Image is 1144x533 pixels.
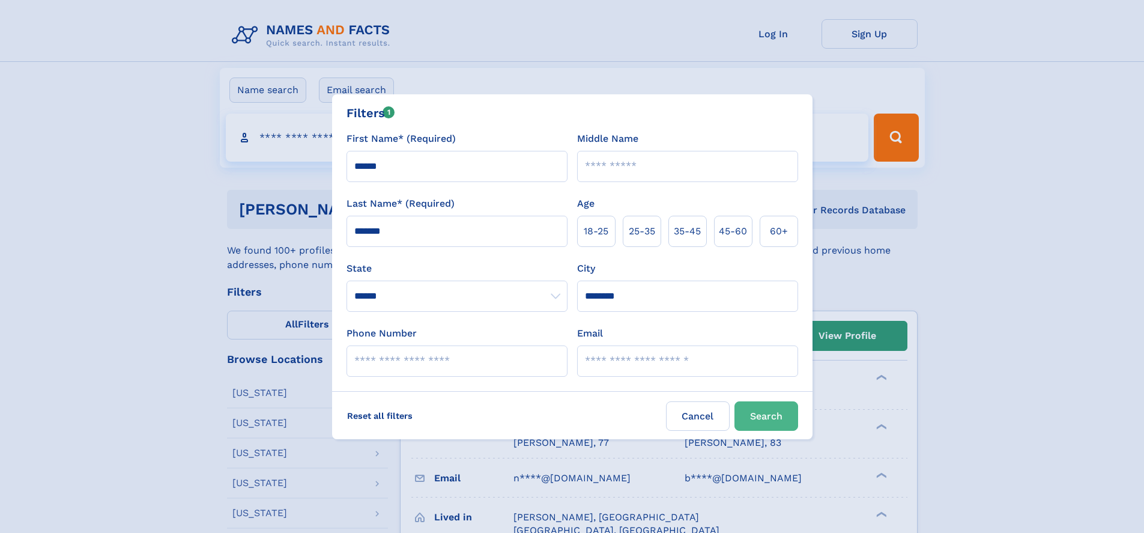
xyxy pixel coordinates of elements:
label: Last Name* (Required) [347,196,455,211]
label: Reset all filters [339,401,420,430]
span: 18‑25 [584,224,608,239]
span: 60+ [770,224,788,239]
span: 25‑35 [629,224,655,239]
label: Cancel [666,401,730,431]
span: 45‑60 [719,224,747,239]
span: 35‑45 [674,224,701,239]
label: Middle Name [577,132,638,146]
label: City [577,261,595,276]
button: Search [734,401,798,431]
label: Phone Number [347,326,417,341]
label: Email [577,326,603,341]
label: State [347,261,567,276]
label: Age [577,196,595,211]
div: Filters [347,104,395,122]
label: First Name* (Required) [347,132,456,146]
